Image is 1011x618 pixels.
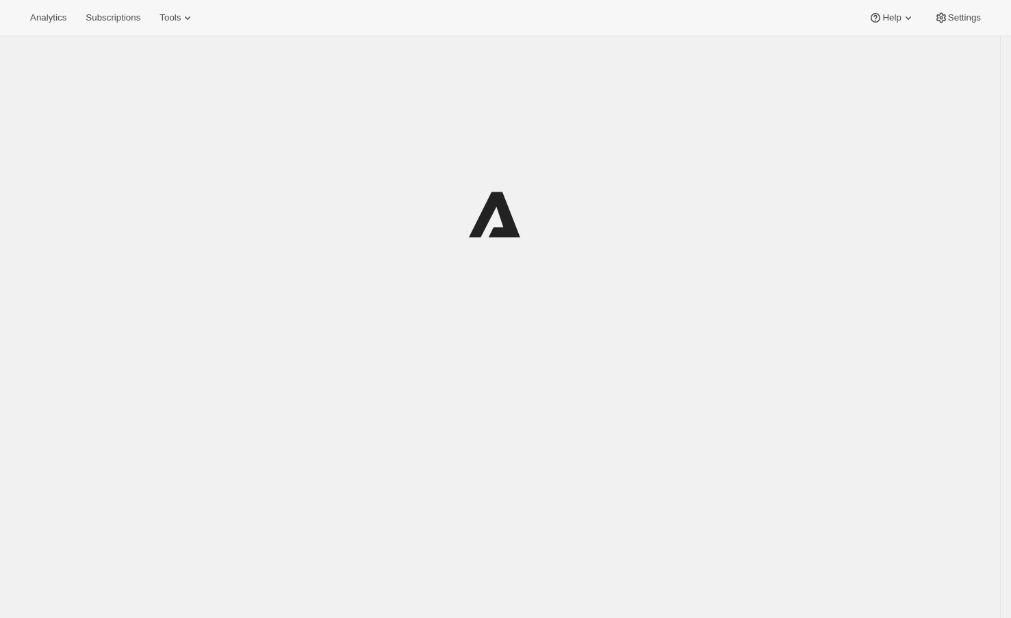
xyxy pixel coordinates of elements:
span: Tools [159,12,181,23]
button: Settings [926,8,989,27]
button: Analytics [22,8,75,27]
button: Subscriptions [77,8,149,27]
span: Help [882,12,901,23]
button: Tools [151,8,203,27]
span: Analytics [30,12,66,23]
span: Settings [948,12,981,23]
span: Subscriptions [86,12,140,23]
button: Help [860,8,923,27]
